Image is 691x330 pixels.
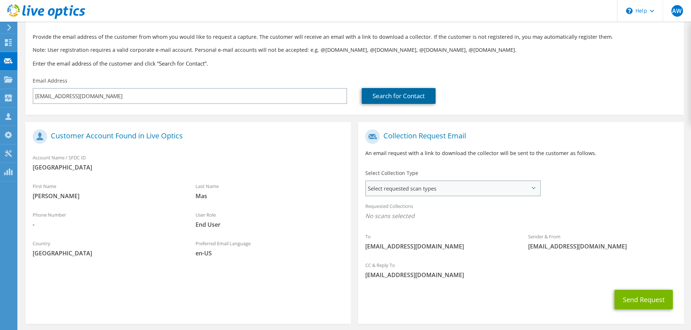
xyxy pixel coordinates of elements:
[528,242,676,250] span: [EMAIL_ADDRESS][DOMAIN_NAME]
[614,290,673,309] button: Send Request
[671,5,683,17] span: AW
[188,179,351,204] div: Last Name
[365,170,418,177] label: Select Collection Type
[362,88,436,104] a: Search for Contact
[196,249,344,257] span: en-US
[33,129,340,144] h1: Customer Account Found in Live Optics
[25,236,188,261] div: Country
[25,179,188,204] div: First Name
[366,181,540,196] span: Select requested scan types
[33,59,676,67] h3: Enter the email address of the customer and click “Search for Contact”.
[33,221,181,229] span: -
[33,163,344,171] span: [GEOGRAPHIC_DATA]
[521,229,684,254] div: Sender & From
[365,271,676,279] span: [EMAIL_ADDRESS][DOMAIN_NAME]
[365,242,514,250] span: [EMAIL_ADDRESS][DOMAIN_NAME]
[196,192,344,200] span: Mas
[196,221,344,229] span: End User
[33,77,67,84] label: Email Address
[25,150,351,175] div: Account Name / SFDC ID
[33,33,676,41] p: Provide the email address of the customer from whom you would like to request a capture. The cust...
[358,199,683,225] div: Requested Collections
[365,129,673,144] h1: Collection Request Email
[626,8,633,14] svg: \n
[365,149,676,157] p: An email request with a link to download the collector will be sent to the customer as follows.
[25,207,188,232] div: Phone Number
[358,258,683,283] div: CC & Reply To
[33,46,676,54] p: Note: User registration requires a valid corporate e-mail account. Personal e-mail accounts will ...
[33,192,181,200] span: [PERSON_NAME]
[188,207,351,232] div: User Role
[188,236,351,261] div: Preferred Email Language
[358,229,521,254] div: To
[365,212,676,220] span: No scans selected
[33,249,181,257] span: [GEOGRAPHIC_DATA]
